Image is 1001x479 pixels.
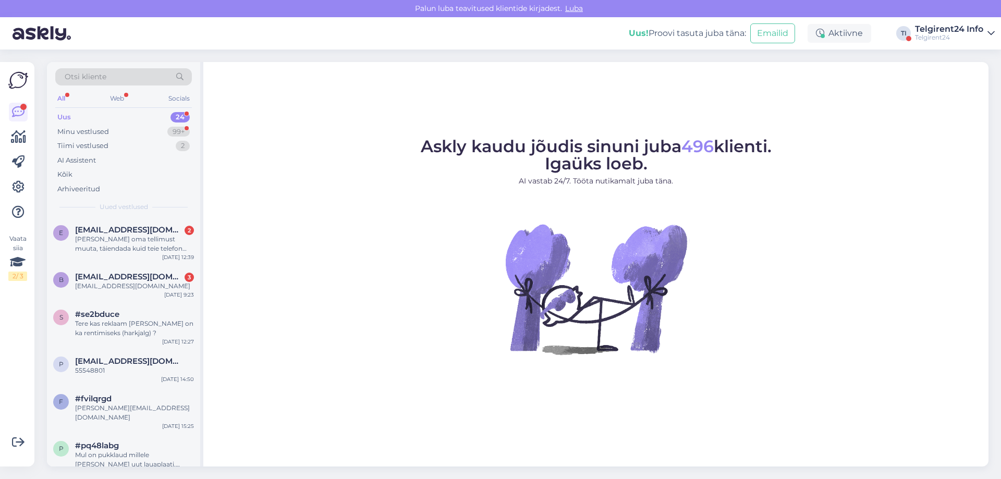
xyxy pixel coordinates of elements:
div: 55548801 [75,366,194,375]
span: #pq48labg [75,441,119,450]
a: Telgirent24 InfoTelgirent24 [915,25,995,42]
div: Kõik [57,169,72,180]
p: AI vastab 24/7. Tööta nutikamalt juba täna. [421,176,772,187]
img: No Chat active [502,195,690,383]
div: 2 [185,226,194,235]
span: f [59,398,63,406]
div: Tere kas reklaam [PERSON_NAME] on ka rentimiseks (harkjalg) ? [75,319,194,338]
span: #fvilqrgd [75,394,112,403]
div: [DATE] 12:27 [162,338,194,346]
div: Mul on pukklaud millele [PERSON_NAME] uut lauaplaati. 80cm läbimõõt. Sobiks ka kasutatud plaat. [75,450,194,469]
span: Otsi kliente [65,71,106,82]
div: 24 [170,112,190,122]
span: s [59,313,63,321]
span: p [59,445,64,452]
span: p [59,360,64,368]
span: 496 [681,136,714,156]
span: birx323@gmail.com [75,272,184,281]
div: 2 / 3 [8,272,27,281]
div: Socials [166,92,192,105]
div: [PERSON_NAME][EMAIL_ADDRESS][DOMAIN_NAME] [75,403,194,422]
div: [DATE] 14:50 [161,375,194,383]
div: AI Assistent [57,155,96,166]
div: [EMAIL_ADDRESS][DOMAIN_NAME] [75,281,194,291]
div: Uus [57,112,71,122]
img: Askly Logo [8,70,28,90]
b: Uus! [629,28,649,38]
div: Telgirent24 Info [915,25,983,33]
div: [DATE] 9:23 [164,291,194,299]
div: 99+ [167,127,190,137]
span: #se2bduce [75,310,119,319]
span: b [59,276,64,284]
span: pisnenkoo@gmail.com [75,357,184,366]
div: Minu vestlused [57,127,109,137]
div: [DATE] 15:25 [162,422,194,430]
div: All [55,92,67,105]
div: Web [108,92,126,105]
div: Aktiivne [808,24,871,43]
span: Uued vestlused [100,202,148,212]
div: Proovi tasuta juba täna: [629,27,746,40]
button: Emailid [750,23,795,43]
div: [DATE] 12:39 [162,253,194,261]
span: Luba [562,4,586,13]
span: ene.randvee26@gmail.com [75,225,184,235]
div: Tiimi vestlused [57,141,108,151]
div: TI [896,26,911,41]
div: Arhiveeritud [57,184,100,194]
span: e [59,229,63,237]
span: Askly kaudu jõudis sinuni juba klienti. Igaüks loeb. [421,136,772,174]
div: 3 [185,273,194,282]
div: Telgirent24 [915,33,983,42]
div: Vaata siia [8,234,27,281]
div: 2 [176,141,190,151]
div: [PERSON_NAME] oma tellimust muuta, täiendada kuid teie telefon [PERSON_NAME], ehk saate jätta tea... [75,235,194,253]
